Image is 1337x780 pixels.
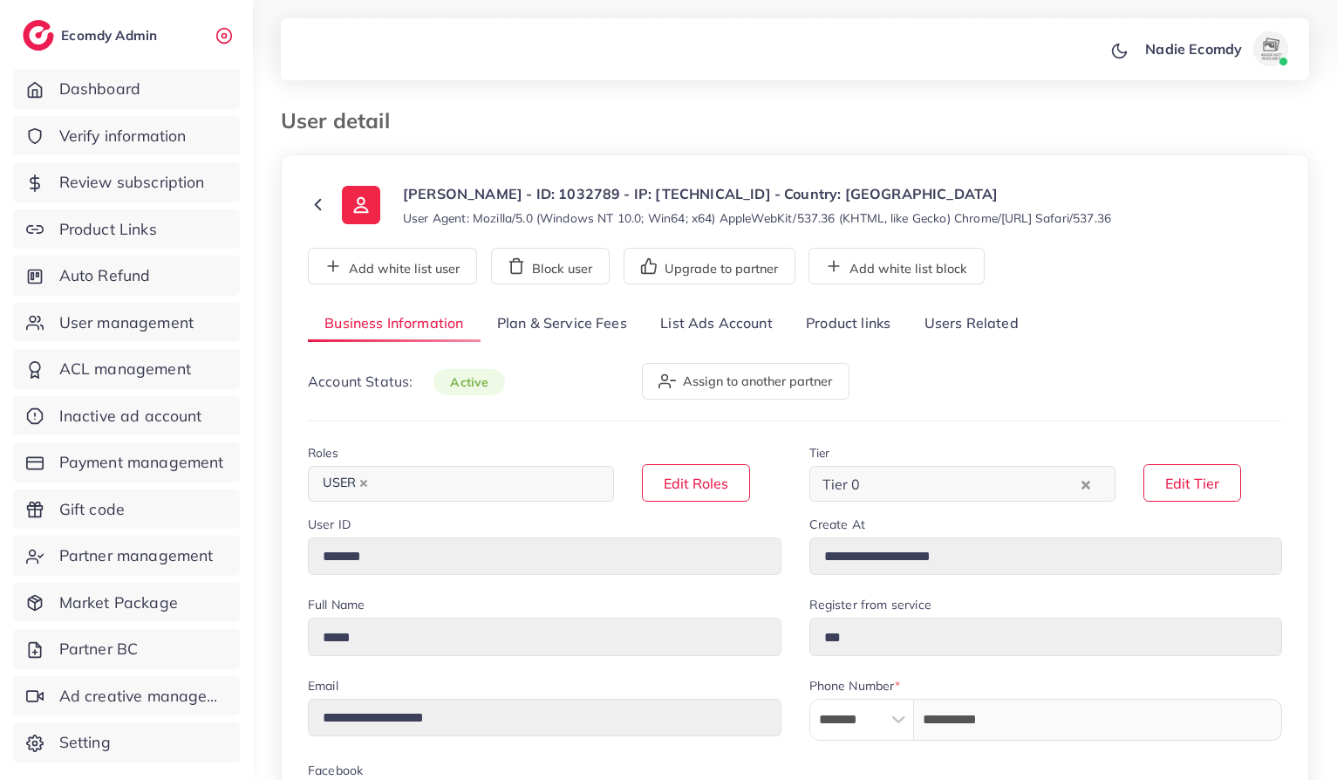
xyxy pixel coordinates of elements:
a: Product Links [13,209,240,250]
button: Upgrade to partner [624,248,795,284]
a: Payment management [13,442,240,482]
h2: Ecomdy Admin [61,27,161,44]
a: Business Information [308,305,481,343]
img: ic-user-info.36bf1079.svg [342,186,380,224]
label: Create At [809,516,865,533]
span: Ad creative management [59,685,227,708]
button: Block user [491,248,610,284]
div: Search for option [809,466,1115,502]
a: Partner BC [13,629,240,669]
span: Market Package [59,592,178,614]
span: Partner BC [59,638,139,660]
a: Dashboard [13,69,240,109]
a: Partner management [13,536,240,576]
span: User management [59,311,194,334]
span: USER [315,471,376,496]
a: Inactive ad account [13,396,240,436]
input: Search for option [378,470,591,497]
span: Review subscription [59,171,205,194]
span: ACL management [59,358,191,380]
a: Gift code [13,489,240,530]
small: User Agent: Mozilla/5.0 (Windows NT 10.0; Win64; x64) AppleWebKit/537.36 (KHTML, like Gecko) Chro... [403,209,1111,227]
label: Tier [809,444,830,462]
span: Partner management [59,544,214,567]
a: User management [13,303,240,343]
p: Nadie Ecomdy [1145,38,1242,59]
button: Clear Selected [1081,474,1090,494]
span: Gift code [59,498,125,521]
img: logo [23,20,54,51]
a: Review subscription [13,162,240,202]
a: logoEcomdy Admin [23,20,161,51]
span: Auto Refund [59,264,151,287]
a: Market Package [13,583,240,623]
span: active [433,369,505,395]
label: Register from service [809,596,931,613]
a: Users Related [907,305,1034,343]
button: Edit Roles [642,464,750,502]
div: Search for option [308,466,614,502]
img: avatar [1253,31,1288,66]
p: [PERSON_NAME] - ID: 1032789 - IP: [TECHNICAL_ID] - Country: [GEOGRAPHIC_DATA] [403,183,1111,204]
h3: User detail [281,108,404,133]
span: Verify information [59,125,187,147]
a: Plan & Service Fees [481,305,644,343]
a: Setting [13,722,240,763]
button: Assign to another partner [642,363,849,400]
span: Payment management [59,451,224,474]
button: Edit Tier [1143,464,1241,502]
a: Auto Refund [13,256,240,296]
label: Roles [308,444,338,462]
span: Product Links [59,218,157,241]
label: User ID [308,516,351,533]
span: Setting [59,731,111,754]
button: Add white list block [808,248,985,284]
a: ACL management [13,349,240,389]
span: Inactive ad account [59,405,202,428]
a: Ad creative management [13,676,240,716]
button: Add white list user [308,248,477,284]
span: Dashboard [59,78,140,100]
a: Product links [789,305,907,343]
a: Verify information [13,116,240,156]
a: List Ads Account [644,305,789,343]
button: Deselect USER [359,479,368,488]
label: Phone Number [809,677,901,694]
a: Nadie Ecomdyavatar [1136,31,1295,66]
label: Facebook [308,762,363,779]
input: Search for option [865,470,1076,497]
p: Account Status: [308,371,505,393]
label: Email [308,677,338,694]
span: Tier 0 [819,471,864,497]
label: Full Name [308,596,365,613]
